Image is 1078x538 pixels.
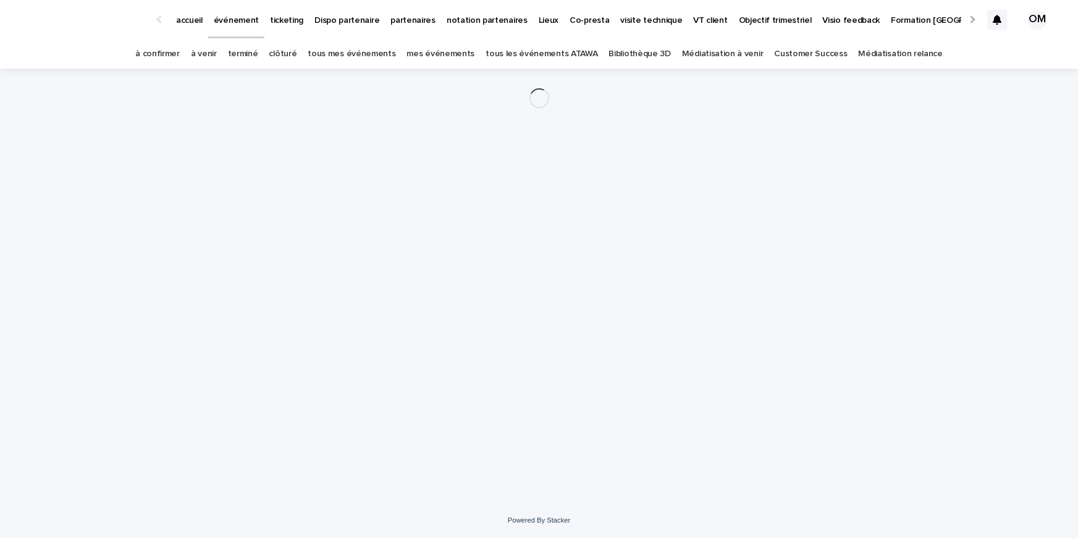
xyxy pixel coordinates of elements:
[774,40,847,69] a: Customer Success
[406,40,474,69] a: mes événements
[25,7,145,32] img: Ls34BcGeRexTGTNfXpUC
[682,40,764,69] a: Médiatisation à venir
[1027,10,1047,30] div: OM
[486,40,597,69] a: tous les événements ATAWA
[858,40,943,69] a: Médiatisation relance
[308,40,395,69] a: tous mes événements
[608,40,670,69] a: Bibliothèque 3D
[508,516,570,524] a: Powered By Stacker
[135,40,180,69] a: à confirmer
[228,40,258,69] a: terminé
[191,40,217,69] a: à venir
[269,40,297,69] a: clôturé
